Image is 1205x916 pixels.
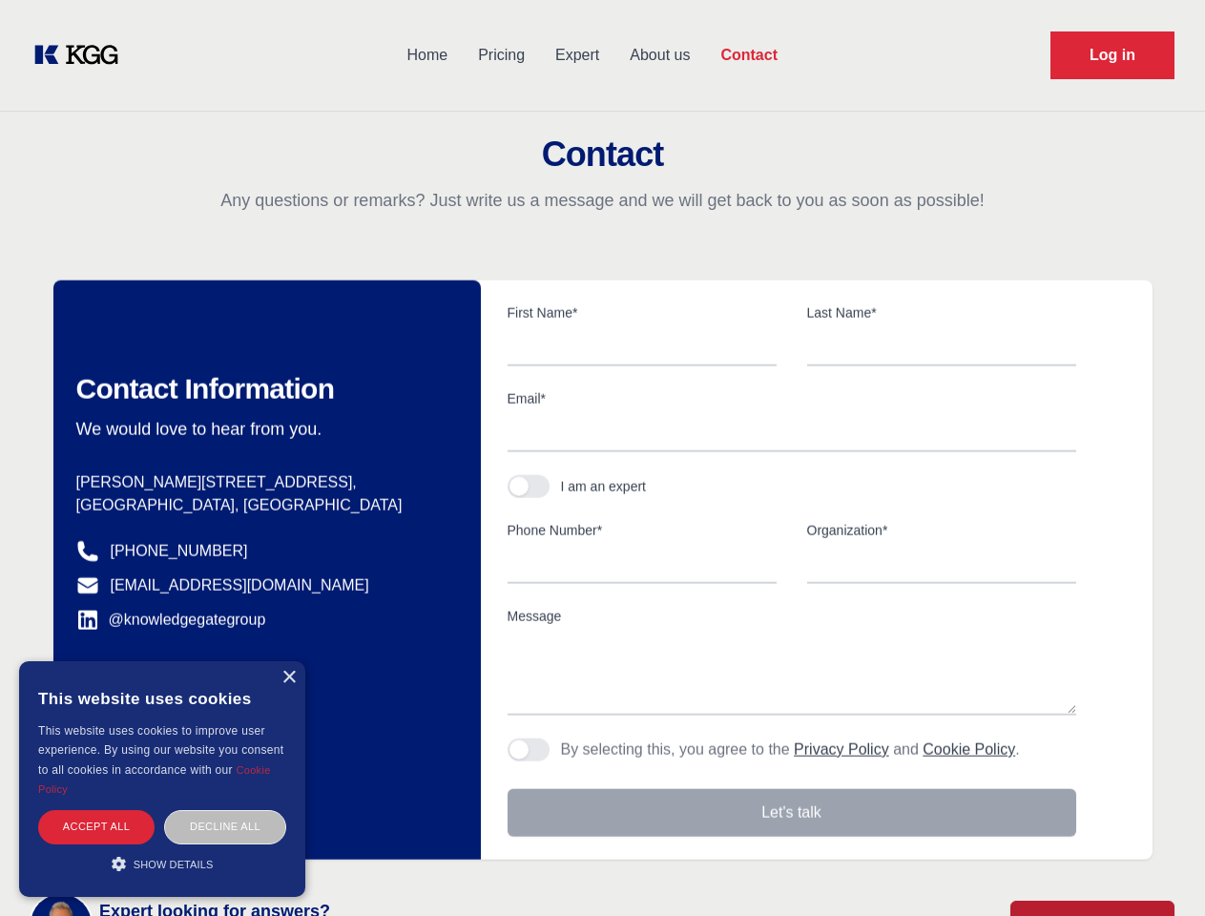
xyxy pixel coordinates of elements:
[38,724,283,777] span: This website uses cookies to improve user experience. By using our website you consent to all coo...
[76,372,450,406] h2: Contact Information
[508,303,777,323] label: First Name*
[76,609,266,632] a: @knowledgegategroup
[23,135,1182,174] h2: Contact
[76,494,450,517] p: [GEOGRAPHIC_DATA], [GEOGRAPHIC_DATA]
[391,31,463,80] a: Home
[1110,824,1205,916] iframe: Chat Widget
[540,31,614,80] a: Expert
[134,859,214,870] span: Show details
[38,676,286,721] div: This website uses cookies
[38,854,286,873] div: Show details
[807,303,1076,323] label: Last Name*
[923,741,1015,758] a: Cookie Policy
[111,540,248,563] a: [PHONE_NUMBER]
[705,31,793,80] a: Contact
[508,389,1076,408] label: Email*
[508,607,1076,626] label: Message
[794,741,889,758] a: Privacy Policy
[38,764,271,795] a: Cookie Policy
[76,418,450,441] p: We would love to hear from you.
[561,739,1020,761] p: By selecting this, you agree to the and .
[23,189,1182,212] p: Any questions or remarks? Just write us a message and we will get back to you as soon as possible!
[164,810,286,843] div: Decline all
[614,31,705,80] a: About us
[508,789,1076,837] button: Let's talk
[463,31,540,80] a: Pricing
[76,471,450,494] p: [PERSON_NAME][STREET_ADDRESS],
[281,671,296,685] div: Close
[31,40,134,71] a: KOL Knowledge Platform: Talk to Key External Experts (KEE)
[111,574,369,597] a: [EMAIL_ADDRESS][DOMAIN_NAME]
[508,521,777,540] label: Phone Number*
[38,810,155,843] div: Accept all
[807,521,1076,540] label: Organization*
[561,477,647,496] div: I am an expert
[1050,31,1174,79] a: Request Demo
